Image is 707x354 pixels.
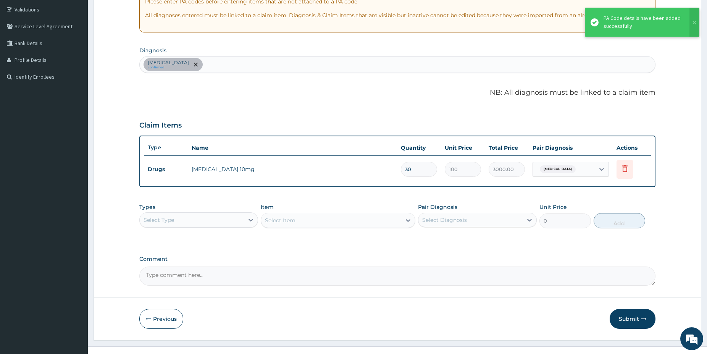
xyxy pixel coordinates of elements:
[529,140,613,155] th: Pair Diagnosis
[148,60,189,66] p: [MEDICAL_DATA]
[192,61,199,68] span: remove selection option
[540,165,576,173] span: [MEDICAL_DATA]
[145,11,650,19] p: All diagnoses entered must be linked to a claim item. Diagnosis & Claim Items that are visible bu...
[148,66,189,70] small: confirmed
[144,216,174,224] div: Select Type
[40,43,128,53] div: Chat with us now
[44,96,105,173] span: We're online!
[139,47,166,54] label: Diagnosis
[418,203,457,211] label: Pair Diagnosis
[139,309,183,329] button: Previous
[14,38,31,57] img: d_794563401_company_1708531726252_794563401
[261,203,274,211] label: Item
[188,162,397,177] td: [MEDICAL_DATA] 10mg
[125,4,144,22] div: Minimize live chat window
[4,209,145,235] textarea: Type your message and hit 'Enter'
[139,88,655,98] p: NB: All diagnosis must be linked to a claim item
[139,256,655,262] label: Comment
[144,162,188,176] td: Drugs
[139,204,155,210] label: Types
[604,14,682,30] div: PA Code details have been added successfully
[422,216,467,224] div: Select Diagnosis
[610,309,655,329] button: Submit
[139,121,182,130] h3: Claim Items
[485,140,529,155] th: Total Price
[441,140,485,155] th: Unit Price
[188,140,397,155] th: Name
[539,203,567,211] label: Unit Price
[397,140,441,155] th: Quantity
[613,140,651,155] th: Actions
[144,141,188,155] th: Type
[594,213,645,228] button: Add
